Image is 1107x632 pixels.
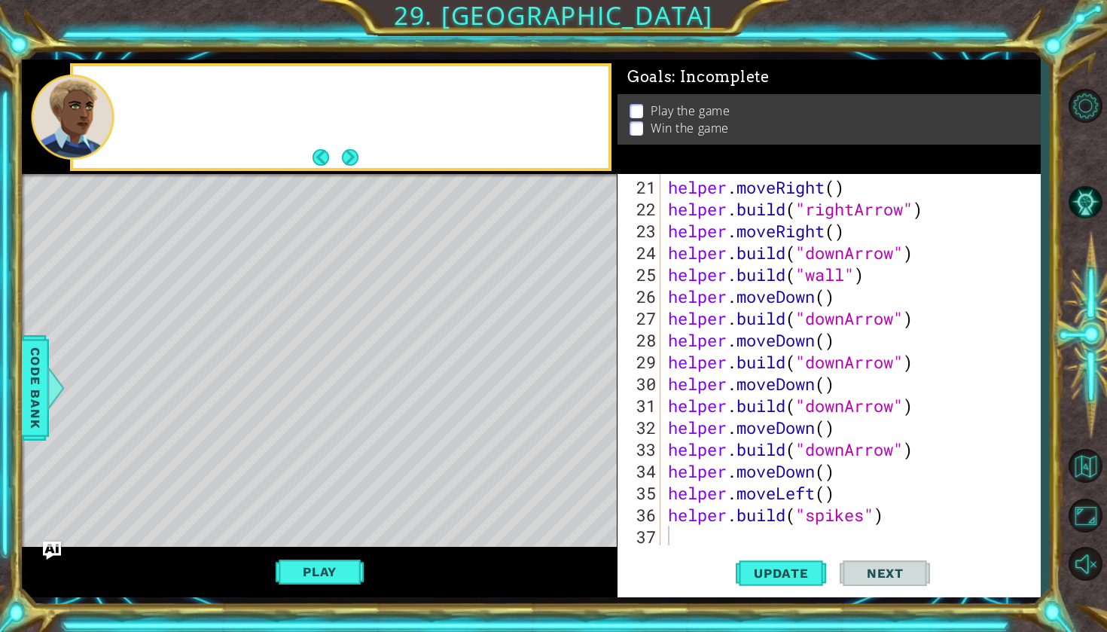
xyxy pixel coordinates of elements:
[672,68,769,86] span: : Incomplete
[621,395,660,417] div: 31
[621,285,660,307] div: 26
[43,542,61,560] button: Ask AI
[651,102,730,119] p: Play the game
[23,341,47,433] span: Code Bank
[651,120,729,136] p: Win the game
[1063,493,1107,537] button: Maximize Browser
[840,552,930,594] button: Next
[1063,181,1107,224] button: AI Hint
[621,242,660,264] div: 24
[739,566,824,581] span: Update
[852,566,919,581] span: Next
[621,504,660,526] div: 36
[621,373,660,395] div: 30
[621,482,660,504] div: 35
[621,220,660,242] div: 23
[621,417,660,438] div: 32
[621,198,660,220] div: 22
[621,307,660,329] div: 27
[621,460,660,482] div: 34
[621,264,660,285] div: 25
[736,552,826,594] button: Update
[342,149,358,166] button: Next
[621,526,660,548] div: 37
[621,351,660,373] div: 29
[1063,444,1107,487] button: Back to Map
[313,149,342,166] button: Back
[1063,542,1107,585] button: Unmute
[621,329,660,351] div: 28
[621,176,660,198] div: 21
[22,174,718,618] div: Level Map
[276,557,364,586] button: Play
[1063,84,1107,128] button: Level Options
[621,438,660,460] div: 33
[1063,441,1107,491] a: Back to Map
[627,68,770,87] span: Goals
